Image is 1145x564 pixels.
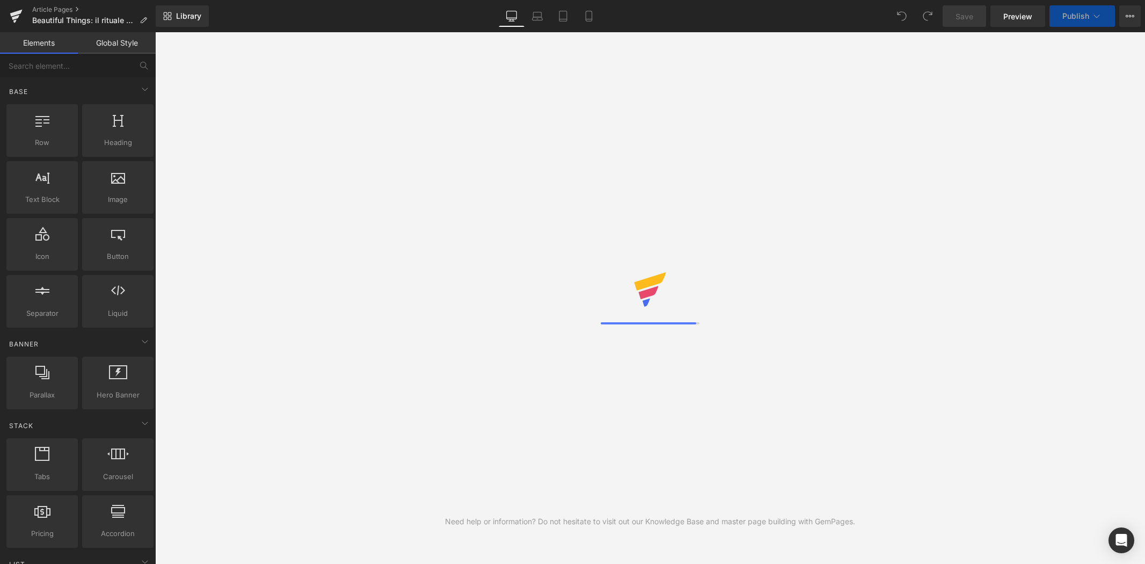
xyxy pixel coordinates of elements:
[990,5,1045,27] a: Preview
[8,339,40,349] span: Banner
[10,389,75,401] span: Parallax
[10,194,75,205] span: Text Block
[85,471,150,482] span: Carousel
[956,11,973,22] span: Save
[85,194,150,205] span: Image
[10,308,75,319] span: Separator
[32,16,135,25] span: Beautiful Things: il rituale Davines per capelli colorati raccontato da [PERSON_NAME]
[176,11,201,21] span: Library
[576,5,602,27] a: Mobile
[85,308,150,319] span: Liquid
[10,251,75,262] span: Icon
[85,389,150,401] span: Hero Banner
[891,5,913,27] button: Undo
[445,516,855,527] div: Need help or information? Do not hesitate to visit out our Knowledge Base and master page buildin...
[1049,5,1115,27] button: Publish
[550,5,576,27] a: Tablet
[524,5,550,27] a: Laptop
[32,5,156,14] a: Article Pages
[85,528,150,539] span: Accordion
[1119,5,1141,27] button: More
[78,32,156,54] a: Global Style
[1108,527,1134,553] div: Open Intercom Messenger
[499,5,524,27] a: Desktop
[917,5,938,27] button: Redo
[10,528,75,539] span: Pricing
[1003,11,1032,22] span: Preview
[8,86,29,97] span: Base
[10,137,75,148] span: Row
[85,137,150,148] span: Heading
[10,471,75,482] span: Tabs
[85,251,150,262] span: Button
[8,421,34,431] span: Stack
[1062,12,1089,20] span: Publish
[156,5,209,27] a: New Library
